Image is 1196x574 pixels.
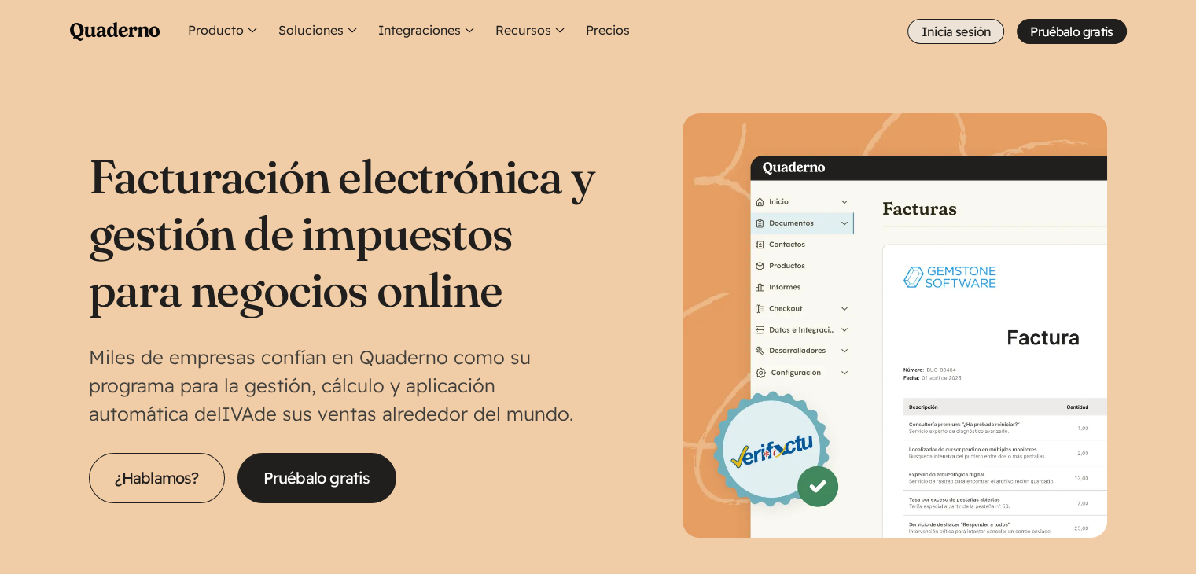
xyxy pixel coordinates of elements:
[683,113,1107,538] img: Interfaz de Quaderno mostrando la página Factura con el distintivo Verifactu
[89,148,598,318] h1: Facturación electrónica y gestión de impuestos para negocios online
[1017,19,1126,44] a: Pruébalo gratis
[89,453,225,503] a: ¿Hablamos?
[222,402,254,425] abbr: Impuesto sobre el Valor Añadido
[237,453,396,503] a: Pruébalo gratis
[907,19,1004,44] a: Inicia sesión
[89,343,598,428] p: Miles de empresas confían en Quaderno como su programa para la gestión, cálculo y aplicación auto...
